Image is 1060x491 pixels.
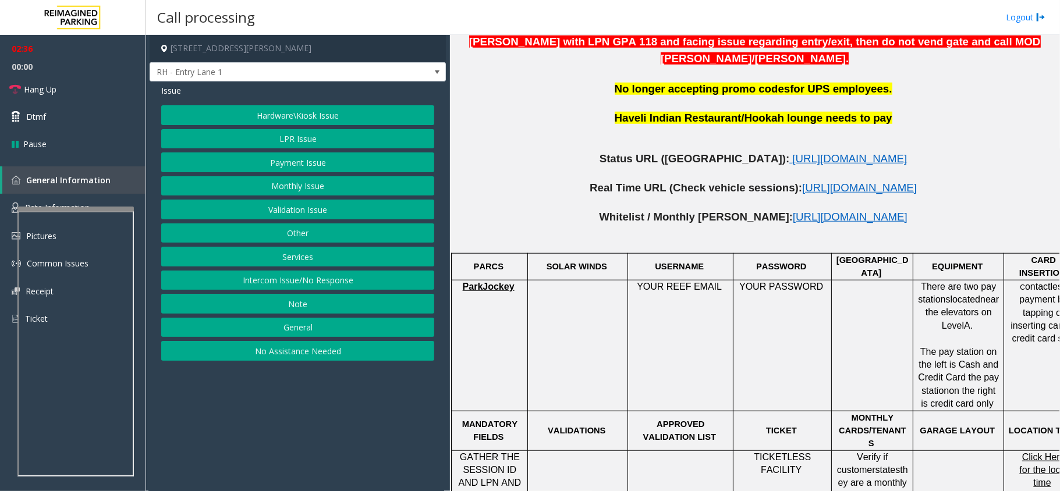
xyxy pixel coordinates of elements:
span: RH - Entry Lane 1 [150,63,387,81]
span: Haveli Indian Restaurant/Hookah lounge needs to pay [615,112,892,124]
span: Pause [23,138,47,150]
a: General Information [2,166,146,194]
span: USERNAME [655,262,704,271]
span: TICKET [766,426,797,435]
button: Monthly Issue [161,176,434,196]
span: Status URL ([GEOGRAPHIC_DATA]): [600,152,789,165]
span: [URL][DOMAIN_NAME] [792,152,907,165]
span: MONTHLY CARDS/TENANTS [839,413,906,449]
img: 'icon' [12,202,19,213]
span: YOUR PASSWORD [739,282,823,291]
span: Whitelist / Monthly [PERSON_NAME]: [599,211,793,223]
span: A. [964,321,973,330]
button: Intercom Issue/No Response [161,271,434,290]
span: for UPS employees. [790,83,892,95]
span: Hang Up [24,83,56,95]
span: [GEOGRAPHIC_DATA] [836,255,909,277]
button: General [161,318,434,337]
button: LPR Issue [161,129,434,149]
a: [URL][DOMAIN_NAME] [792,155,907,164]
span: EQUIPMENT [932,262,983,271]
span: PASSWORD [756,262,806,271]
a: ParkJockey [463,282,515,291]
span: Rate Information [25,202,90,213]
h4: [STREET_ADDRESS][PERSON_NAME] [150,35,446,62]
img: 'icon' [12,259,21,268]
a: [URL][DOMAIN_NAME] [793,213,907,222]
button: No Assistance Needed [161,341,434,361]
span: on the right is credit card only [921,386,995,408]
button: Hardware\Kiosk Issue [161,105,434,125]
button: Other [161,223,434,243]
span: VALIDATIONS [548,426,605,435]
img: 'icon' [12,314,19,324]
span: Issue [161,84,181,97]
span: No longer accepting promo codes [615,83,790,95]
span: SOLAR WINDS [547,262,607,271]
img: 'icon' [12,176,20,184]
a: [URL][DOMAIN_NAME] [802,184,917,193]
span: Dtmf [26,111,46,123]
span: MANDATORY FIELDS [462,419,517,442]
span: The pay station on the left is Cash and Credit Card the pay station [918,347,999,396]
span: PARCS [474,262,504,271]
span: [URL][DOMAIN_NAME] [802,182,917,194]
span: YOUR REEF EMAIL [637,282,722,291]
img: 'icon' [12,287,20,295]
span: located [951,294,981,304]
span: General Information [26,175,111,186]
img: logout [1036,11,1045,23]
span: Real Time URL (Check vehicle sessions): [590,182,802,194]
button: Payment Issue [161,152,434,172]
span: states [875,465,901,475]
a: Logout [1006,11,1045,23]
img: 'icon' [12,232,20,240]
button: Note [161,294,434,314]
span: APPROVED VALIDATION LIST [643,419,716,442]
span: near the elevators on Level [926,294,999,330]
span: C [1020,283,1025,291]
h3: Call processing [151,3,261,31]
button: Validation Issue [161,200,434,219]
span: GARAGE LAYOUT [920,426,995,435]
span: [URL][DOMAIN_NAME] [793,211,907,223]
button: Services [161,247,434,266]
